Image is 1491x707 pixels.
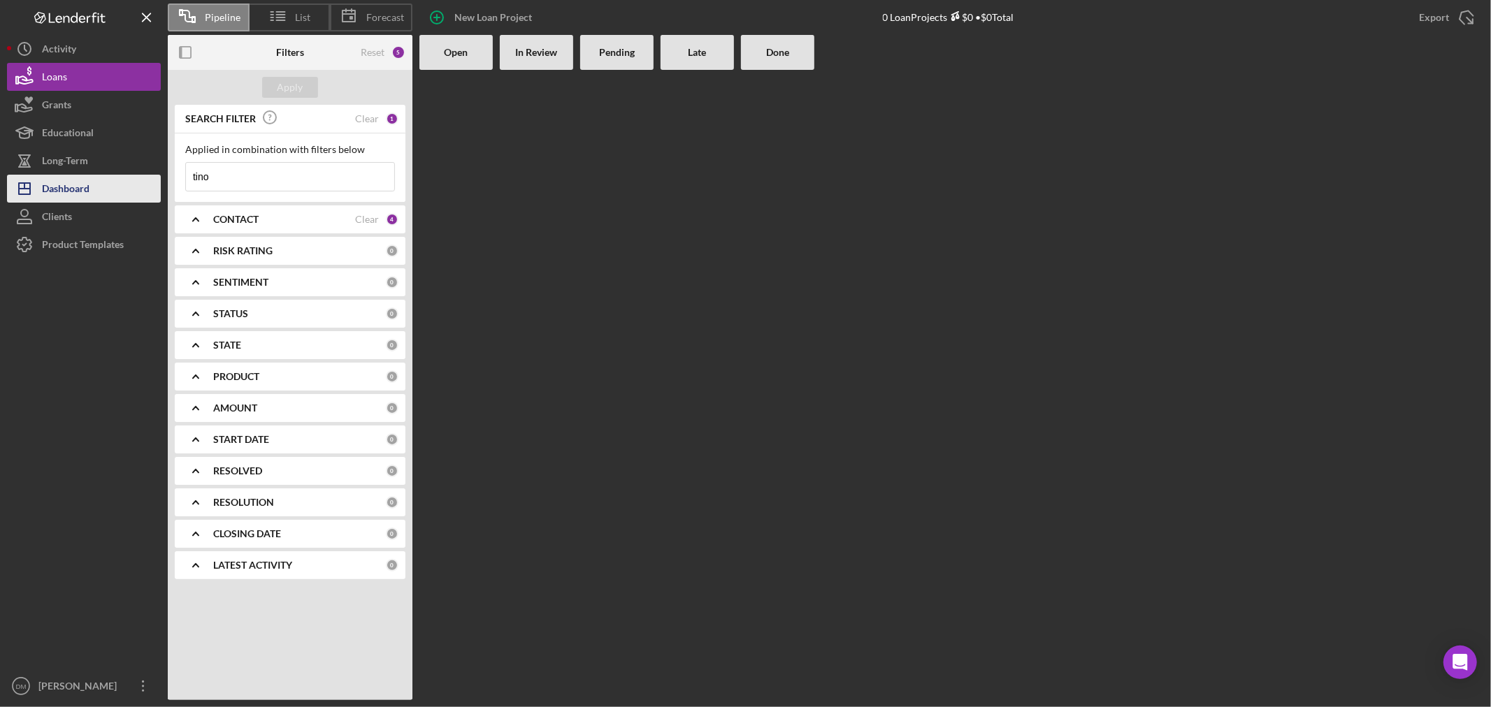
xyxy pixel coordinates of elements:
div: 0 [386,245,398,257]
div: Product Templates [42,231,124,262]
button: Dashboard [7,175,161,203]
div: Export [1419,3,1449,31]
div: Dashboard [42,175,89,206]
div: Open Intercom Messenger [1443,646,1477,679]
div: 0 [386,496,398,509]
button: Educational [7,119,161,147]
button: Apply [262,77,318,98]
div: Loans [42,63,67,94]
div: 0 Loan Projects • $0 Total [883,11,1014,23]
div: New Loan Project [454,3,532,31]
b: START DATE [213,434,269,445]
b: SEARCH FILTER [185,113,256,124]
button: Grants [7,91,161,119]
b: In Review [516,47,558,58]
b: PRODUCT [213,371,259,382]
b: STATUS [213,308,248,319]
div: 0 [386,276,398,289]
span: Forecast [366,12,404,23]
div: 0 [386,465,398,477]
b: Filters [276,47,304,58]
b: Late [689,47,707,58]
div: Grants [42,91,71,122]
div: Clear [355,214,379,225]
div: Long-Term [42,147,88,178]
span: Pipeline [205,12,240,23]
button: Product Templates [7,231,161,258]
div: Educational [42,119,94,150]
b: Open [445,47,468,58]
button: Activity [7,35,161,63]
div: Applied in combination with filters below [185,144,395,155]
div: 0 [386,559,398,571]
div: $0 [948,11,974,23]
b: Pending [599,47,635,58]
b: RISK RATING [213,245,273,256]
div: 0 [386,433,398,446]
div: Activity [42,35,76,66]
b: LATEST ACTIVITY [213,560,292,571]
b: SENTIMENT [213,277,268,288]
b: RESOLVED [213,465,262,476]
b: RESOLUTION [213,497,274,508]
button: Export [1405,3,1484,31]
b: CONTACT [213,214,259,225]
div: Reset [361,47,384,58]
b: Done [766,47,789,58]
button: New Loan Project [419,3,546,31]
div: 0 [386,339,398,351]
b: STATE [213,340,241,351]
text: DM [16,683,27,690]
div: Clear [355,113,379,124]
button: DM[PERSON_NAME] [7,672,161,700]
div: Apply [278,77,303,98]
div: [PERSON_NAME] [35,672,126,704]
div: 0 [386,527,398,540]
b: AMOUNT [213,402,257,414]
span: List [296,12,311,23]
button: Long-Term [7,147,161,175]
b: CLOSING DATE [213,528,281,539]
button: Loans [7,63,161,91]
div: 4 [386,213,398,226]
div: Clients [42,203,72,234]
div: 5 [391,45,405,59]
div: 0 [386,307,398,320]
div: 1 [386,112,398,125]
div: 0 [386,402,398,414]
button: Clients [7,203,161,231]
div: 0 [386,370,398,383]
